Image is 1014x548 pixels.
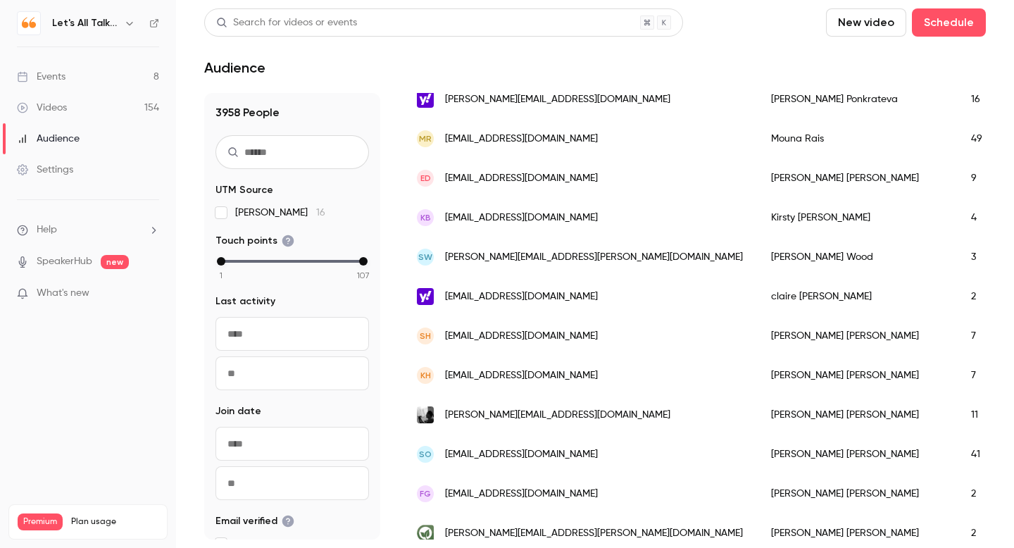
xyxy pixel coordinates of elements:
[757,356,957,395] div: [PERSON_NAME] [PERSON_NAME]
[37,254,92,269] a: SpeakerHub
[417,525,434,542] img: mertonhealth.org
[17,101,67,115] div: Videos
[757,435,957,474] div: [PERSON_NAME] [PERSON_NAME]
[757,158,957,198] div: [PERSON_NAME] [PERSON_NAME]
[912,8,986,37] button: Schedule
[420,487,431,500] span: FG
[357,269,370,282] span: 107
[419,448,432,461] span: SO
[17,163,73,177] div: Settings
[215,514,294,528] span: Email verified
[52,16,118,30] h6: Let's All Talk Mental Health
[757,198,957,237] div: Kirsty [PERSON_NAME]
[17,70,65,84] div: Events
[215,234,294,248] span: Touch points
[445,408,670,423] span: [PERSON_NAME][EMAIL_ADDRESS][DOMAIN_NAME]
[37,223,57,237] span: Help
[420,369,431,382] span: KH
[417,288,434,305] img: yahoo.co.uk
[71,516,158,528] span: Plan usage
[445,250,743,265] span: [PERSON_NAME][EMAIL_ADDRESS][PERSON_NAME][DOMAIN_NAME]
[445,526,743,541] span: [PERSON_NAME][EMAIL_ADDRESS][PERSON_NAME][DOMAIN_NAME]
[215,404,261,418] span: Join date
[220,269,223,282] span: 1
[215,294,275,309] span: Last activity
[101,255,129,269] span: new
[420,172,431,185] span: ED
[445,368,598,383] span: [EMAIL_ADDRESS][DOMAIN_NAME]
[445,289,598,304] span: [EMAIL_ADDRESS][DOMAIN_NAME]
[445,171,598,186] span: [EMAIL_ADDRESS][DOMAIN_NAME]
[420,211,431,224] span: KB
[445,329,598,344] span: [EMAIL_ADDRESS][DOMAIN_NAME]
[215,183,273,197] span: UTM Source
[417,91,434,108] img: yahoo.co.uk
[235,206,325,220] span: [PERSON_NAME]
[17,132,80,146] div: Audience
[757,80,957,119] div: [PERSON_NAME] Ponkrateva
[18,12,40,35] img: Let's All Talk Mental Health
[757,316,957,356] div: [PERSON_NAME] [PERSON_NAME]
[18,513,63,530] span: Premium
[417,406,434,423] img: jamiemedlin.com
[419,132,432,145] span: MR
[37,286,89,301] span: What's new
[445,487,598,502] span: [EMAIL_ADDRESS][DOMAIN_NAME]
[316,208,325,218] span: 16
[215,104,369,121] h1: 3958 People
[445,211,598,225] span: [EMAIL_ADDRESS][DOMAIN_NAME]
[445,92,670,107] span: [PERSON_NAME][EMAIL_ADDRESS][DOMAIN_NAME]
[757,277,957,316] div: claire [PERSON_NAME]
[359,257,368,266] div: max
[826,8,906,37] button: New video
[757,119,957,158] div: Mouna Rais
[420,330,431,342] span: SH
[445,132,598,147] span: [EMAIL_ADDRESS][DOMAIN_NAME]
[757,237,957,277] div: [PERSON_NAME] Wood
[204,59,265,76] h1: Audience
[142,287,159,300] iframe: Noticeable Trigger
[216,15,357,30] div: Search for videos or events
[757,474,957,513] div: [PERSON_NAME] [PERSON_NAME]
[418,251,432,263] span: SW
[217,257,225,266] div: min
[445,447,598,462] span: [EMAIL_ADDRESS][DOMAIN_NAME]
[17,223,159,237] li: help-dropdown-opener
[757,395,957,435] div: [PERSON_NAME] [PERSON_NAME]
